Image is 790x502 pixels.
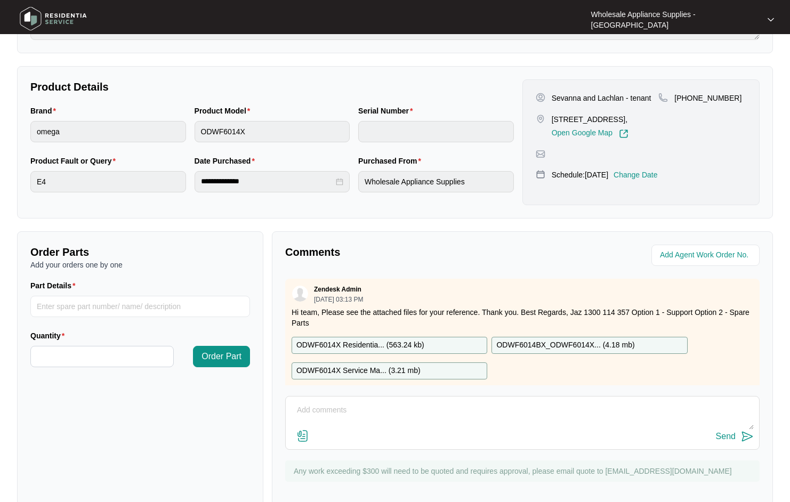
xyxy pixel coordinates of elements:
img: send-icon.svg [741,430,754,443]
p: ODWF6014BX_ODWF6014X... ( 4.18 mb ) [496,339,634,351]
img: map-pin [536,114,545,124]
p: Comments [285,245,515,260]
input: Quantity [31,346,173,367]
img: file-attachment-doc.svg [296,430,309,442]
label: Part Details [30,280,80,291]
p: Zendesk Admin [314,285,361,294]
p: [DATE] 03:13 PM [314,296,363,303]
label: Date Purchased [195,156,259,166]
input: Part Details [30,296,250,317]
p: Wholesale Appliance Supplies - [GEOGRAPHIC_DATA] [591,9,759,30]
img: residentia service logo [16,3,91,35]
img: map-pin [658,93,668,102]
label: Product Fault or Query [30,156,120,166]
label: Purchased From [358,156,425,166]
input: Purchased From [358,171,514,192]
p: ODWF6014X Service Ma... ( 3.21 mb ) [296,365,421,377]
input: Product Fault or Query [30,171,186,192]
p: Sevanna and Lachlan - tenant [552,93,651,103]
p: Add your orders one by one [30,260,250,270]
img: user-pin [536,93,545,102]
p: Any work exceeding $300 will need to be quoted and requires approval, please email quote to [EMAI... [294,466,754,476]
p: Product Details [30,79,514,94]
button: Send [716,430,754,444]
input: Serial Number [358,121,514,142]
label: Product Model [195,106,255,116]
p: [PHONE_NUMBER] [674,93,741,103]
input: Brand [30,121,186,142]
label: Brand [30,106,60,116]
a: Open Google Map [552,129,628,139]
img: map-pin [536,169,545,179]
img: dropdown arrow [768,17,774,22]
div: Send [716,432,736,441]
p: Hi team, Please see the attached files for your reference. Thank you. Best Regards, Jaz 1300 114 ... [292,307,753,328]
span: Order Part [201,350,241,363]
img: user.svg [292,286,308,302]
img: map-pin [536,149,545,159]
label: Quantity [30,330,69,341]
input: Add Agent Work Order No. [660,249,753,262]
p: Schedule: [DATE] [552,169,608,180]
label: Serial Number [358,106,417,116]
input: Date Purchased [201,176,334,187]
button: Order Part [193,346,250,367]
input: Product Model [195,121,350,142]
img: Link-External [619,129,628,139]
p: Order Parts [30,245,250,260]
p: Change Date [614,169,658,180]
p: ODWF6014X Residentia... ( 563.24 kb ) [296,339,424,351]
p: [STREET_ADDRESS], [552,114,628,125]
